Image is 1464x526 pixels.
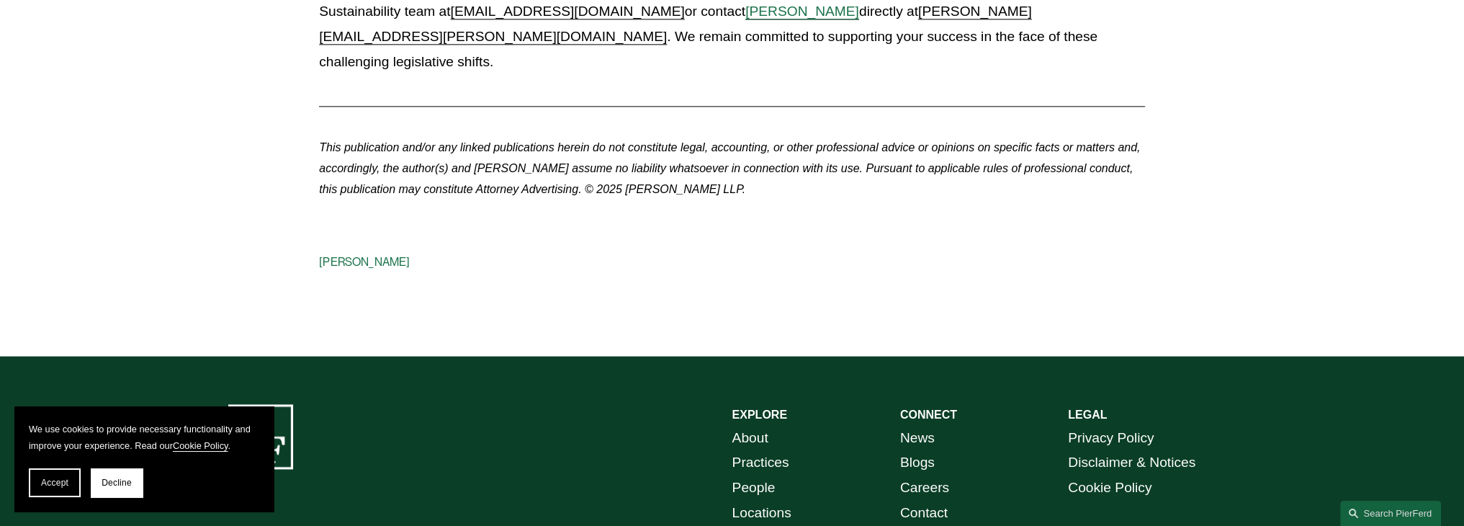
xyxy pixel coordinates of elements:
em: This publication and/or any linked publications herein do not constitute legal, accounting, or ot... [319,141,1144,195]
a: Blogs [900,450,935,476]
a: News [900,426,935,451]
p: We use cookies to provide necessary functionality and improve your experience. Read our . [29,421,259,454]
strong: LEGAL [1068,409,1107,421]
a: [PERSON_NAME][EMAIL_ADDRESS][PERSON_NAME][DOMAIN_NAME] [319,4,1032,44]
a: Locations [732,501,791,526]
a: About [732,426,768,451]
button: Decline [91,468,143,497]
strong: EXPLORE [732,409,787,421]
a: Careers [900,476,949,501]
section: Cookie banner [14,406,274,512]
a: Practices [732,450,789,476]
a: [PERSON_NAME] [319,255,410,269]
button: Accept [29,468,81,497]
span: Decline [102,478,132,488]
a: [EMAIL_ADDRESS][DOMAIN_NAME] [451,4,685,19]
a: People [732,476,776,501]
a: Disclaimer & Notices [1068,450,1195,476]
a: Cookie Policy [1068,476,1151,501]
a: Privacy Policy [1068,426,1154,451]
a: Contact [900,501,948,526]
a: [PERSON_NAME] [745,4,859,19]
strong: CONNECT [900,409,957,421]
a: Search this site [1340,501,1441,526]
span: Accept [41,478,68,488]
a: Cookie Policy [173,440,228,451]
